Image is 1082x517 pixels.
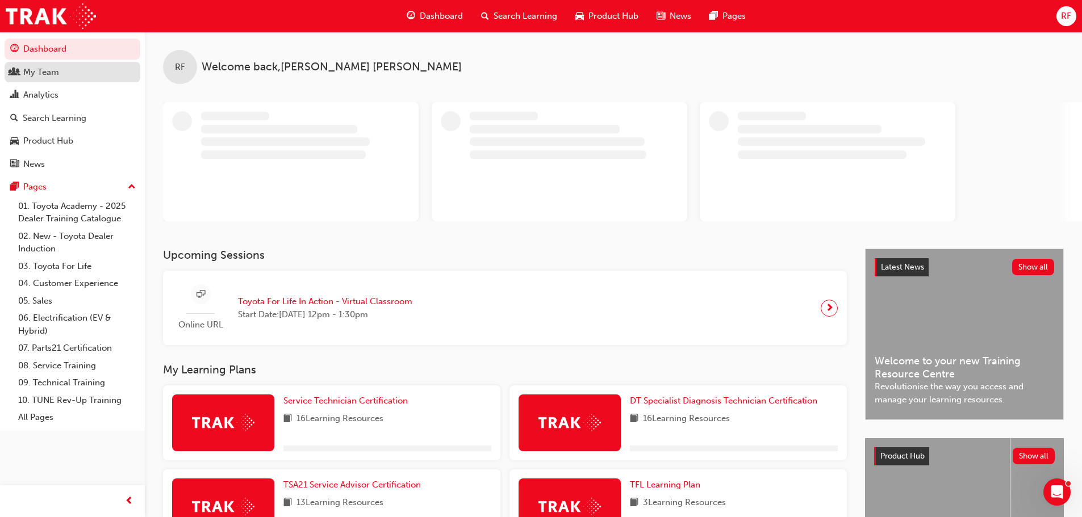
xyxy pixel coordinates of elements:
[192,414,254,431] img: Trak
[874,447,1055,465] a: Product HubShow all
[14,409,140,426] a: All Pages
[1013,448,1055,464] button: Show all
[283,412,292,426] span: book-icon
[1061,10,1071,23] span: RF
[125,494,133,508] span: prev-icon
[128,180,136,195] span: up-icon
[722,10,746,23] span: Pages
[14,374,140,392] a: 09. Technical Training
[23,89,59,102] div: Analytics
[5,176,140,197] button: Pages
[10,182,19,192] span: pages-icon
[172,318,229,331] span: Online URL
[588,10,638,23] span: Product Hub
[10,90,19,100] span: chart-icon
[643,496,726,510] span: 3 Learning Resources
[481,9,489,23] span: search-icon
[5,36,140,176] button: DashboardMy TeamAnalyticsSearch LearningProduct HubNews
[880,451,925,461] span: Product Hub
[1012,259,1055,275] button: Show all
[14,197,140,228] a: 01. Toyota Academy - 2025 Dealer Training Catalogue
[630,480,700,490] span: TFL Learning Plan
[296,496,383,510] span: 13 Learning Resources
[5,62,140,83] a: My Team
[700,5,755,28] a: pages-iconPages
[283,478,425,491] a: TSA21 Service Advisor Certification
[23,158,45,171] div: News
[647,5,700,28] a: news-iconNews
[14,258,140,275] a: 03. Toyota For Life
[5,108,140,129] a: Search Learning
[14,275,140,292] a: 04. Customer Experience
[575,9,584,23] span: car-icon
[538,498,601,515] img: Trak
[5,85,140,106] a: Analytics
[238,295,412,308] span: Toyota For Life In Action - Virtual Classroom
[670,10,691,23] span: News
[881,262,924,272] span: Latest News
[14,292,140,310] a: 05. Sales
[197,288,205,302] span: sessionType_ONLINE_URL-icon
[10,159,19,170] span: news-icon
[283,496,292,510] span: book-icon
[865,249,1064,420] a: Latest NewsShow allWelcome to your new Training Resource CentreRevolutionise the way you access a...
[1043,478,1071,506] iframe: Intercom live chat
[630,412,638,426] span: book-icon
[14,357,140,375] a: 08. Service Training
[630,394,822,407] a: DT Specialist Diagnosis Technician Certification
[10,68,19,78] span: people-icon
[172,280,838,336] a: Online URLToyota For Life In Action - Virtual ClassroomStart Date:[DATE] 12pm - 1:30pm
[163,249,847,262] h3: Upcoming Sessions
[6,3,96,29] img: Trak
[875,380,1054,406] span: Revolutionise the way you access and manage your learning resources.
[1056,6,1076,26] button: RF
[296,412,383,426] span: 16 Learning Resources
[23,112,86,125] div: Search Learning
[709,9,718,23] span: pages-icon
[643,412,730,426] span: 16 Learning Resources
[14,228,140,258] a: 02. New - Toyota Dealer Induction
[398,5,472,28] a: guage-iconDashboard
[5,131,140,152] a: Product Hub
[472,5,566,28] a: search-iconSearch Learning
[630,396,817,406] span: DT Specialist Diagnosis Technician Certification
[23,66,59,79] div: My Team
[192,498,254,515] img: Trak
[5,39,140,60] a: Dashboard
[23,180,47,194] div: Pages
[10,136,19,146] span: car-icon
[175,61,185,74] span: RF
[494,10,557,23] span: Search Learning
[283,396,408,406] span: Service Technician Certification
[10,114,18,124] span: search-icon
[875,258,1054,276] a: Latest NewsShow all
[163,363,847,376] h3: My Learning Plans
[630,496,638,510] span: book-icon
[23,134,73,148] div: Product Hub
[283,480,421,490] span: TSA21 Service Advisor Certification
[407,9,415,23] span: guage-icon
[825,300,834,316] span: next-icon
[14,339,140,357] a: 07. Parts21 Certification
[202,61,462,74] span: Welcome back , [PERSON_NAME] [PERSON_NAME]
[238,308,412,321] span: Start Date: [DATE] 12pm - 1:30pm
[657,9,665,23] span: news-icon
[875,355,1054,380] span: Welcome to your new Training Resource Centre
[283,394,412,407] a: Service Technician Certification
[5,154,140,175] a: News
[14,392,140,409] a: 10. TUNE Rev-Up Training
[10,44,19,54] span: guage-icon
[420,10,463,23] span: Dashboard
[14,309,140,339] a: 06. Electrification (EV & Hybrid)
[538,414,601,431] img: Trak
[566,5,647,28] a: car-iconProduct Hub
[630,478,705,491] a: TFL Learning Plan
